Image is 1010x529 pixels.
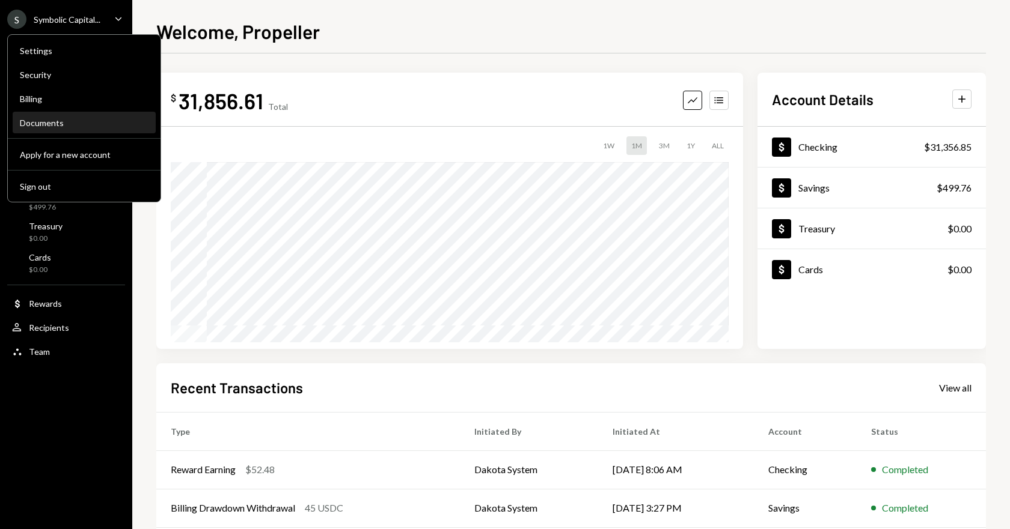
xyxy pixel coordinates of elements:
div: $52.48 [245,462,275,477]
div: 1W [598,136,619,155]
div: Checking [798,141,837,153]
a: Treasury$0.00 [7,217,125,246]
th: Initiated By [460,412,599,450]
button: Apply for a new account [13,144,156,166]
div: Team [29,346,50,357]
div: Cards [798,264,823,275]
th: Initiated At [598,412,754,450]
a: Security [13,64,156,85]
a: Recipients [7,316,125,338]
div: Treasury [798,223,835,234]
td: Dakota System [460,489,599,527]
a: Checking$31,356.85 [757,127,986,167]
div: Treasury [29,221,63,231]
div: 3M [654,136,675,155]
h1: Welcome, Propeller [156,19,320,43]
h2: Account Details [772,89,874,109]
div: $31,356.85 [924,140,972,154]
td: Dakota System [460,450,599,489]
th: Type [156,412,460,450]
div: Apply for a new account [20,150,148,160]
div: $0.00 [947,262,972,277]
div: Settings [20,46,148,56]
button: Sign out [13,176,156,198]
a: Billing [13,88,156,109]
a: Savings$499.76 [757,168,986,208]
div: Completed [882,462,928,477]
td: [DATE] 8:06 AM [598,450,754,489]
a: Cards$0.00 [7,249,125,277]
td: [DATE] 3:27 PM [598,489,754,527]
td: Savings [754,489,856,527]
div: $499.76 [937,181,972,195]
div: Billing [20,94,148,104]
div: Sign out [20,181,148,192]
a: Team [7,340,125,362]
div: View all [939,382,972,394]
div: $499.76 [29,202,58,213]
div: $0.00 [29,234,63,244]
a: Rewards [7,292,125,314]
div: 45 USDC [305,501,343,515]
th: Status [857,412,986,450]
a: Cards$0.00 [757,249,986,289]
div: Symbolic Capital... [34,14,100,25]
div: Recipients [29,322,69,333]
div: Total [268,101,288,112]
div: Rewards [29,298,62,309]
div: $0.00 [29,265,51,275]
div: Savings [798,182,830,193]
div: ALL [707,136,729,155]
div: 1M [626,136,647,155]
a: Settings [13,40,156,61]
a: Documents [13,112,156,133]
div: Completed [882,501,928,515]
div: $0.00 [947,222,972,236]
a: Treasury$0.00 [757,208,986,249]
div: 31,856.61 [179,87,263,114]
a: View all [939,381,972,394]
div: Billing Drawdown Withdrawal [171,501,295,515]
div: S [7,10,26,29]
td: Checking [754,450,856,489]
div: Documents [20,118,148,128]
div: 1Y [682,136,700,155]
h2: Recent Transactions [171,378,303,398]
th: Account [754,412,856,450]
div: $ [171,92,176,104]
div: Reward Earning [171,462,236,477]
div: Security [20,70,148,80]
div: Cards [29,252,51,262]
